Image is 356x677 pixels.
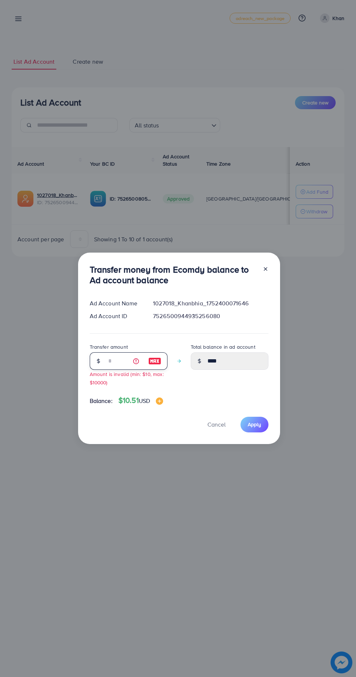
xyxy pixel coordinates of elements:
[90,343,128,351] label: Transfer amount
[207,420,226,428] span: Cancel
[191,343,255,351] label: Total balance in ad account
[156,397,163,405] img: image
[90,371,164,386] small: Amount is invalid (min: $10, max: $10000)
[139,397,150,405] span: USD
[147,312,274,320] div: 7526500944935256080
[248,421,261,428] span: Apply
[118,396,163,405] h4: $10.51
[90,264,257,285] h3: Transfer money from Ecomdy balance to Ad account balance
[90,397,113,405] span: Balance:
[147,299,274,308] div: 1027018_Khanbhia_1752400071646
[240,417,268,432] button: Apply
[198,417,235,432] button: Cancel
[84,299,147,308] div: Ad Account Name
[84,312,147,320] div: Ad Account ID
[148,357,161,365] img: image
